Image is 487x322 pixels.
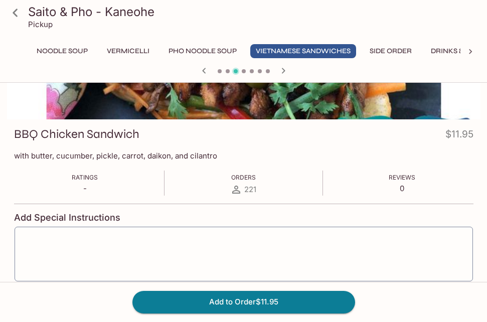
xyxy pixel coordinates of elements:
[101,44,155,58] button: Vermicelli
[250,44,356,58] button: Vietnamese Sandwiches
[389,174,415,181] span: Reviews
[445,126,473,146] h4: $11.95
[28,4,476,20] h3: Saito & Pho - Kaneohe
[14,212,473,223] h4: Add Special Instructions
[72,174,98,181] span: Ratings
[244,185,256,194] span: 221
[14,151,473,160] p: with butter, cucumber, pickle, carrot, daikon, and cilantro
[364,44,417,58] button: Side Order
[14,126,139,142] h3: BBQ Chicken Sandwich
[31,44,93,58] button: Noodle Soup
[132,291,355,313] button: Add to Order$11.95
[28,20,53,29] p: Pickup
[72,184,98,193] p: -
[389,184,415,193] p: 0
[163,44,242,58] button: Pho Noodle Soup
[231,174,256,181] span: Orders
